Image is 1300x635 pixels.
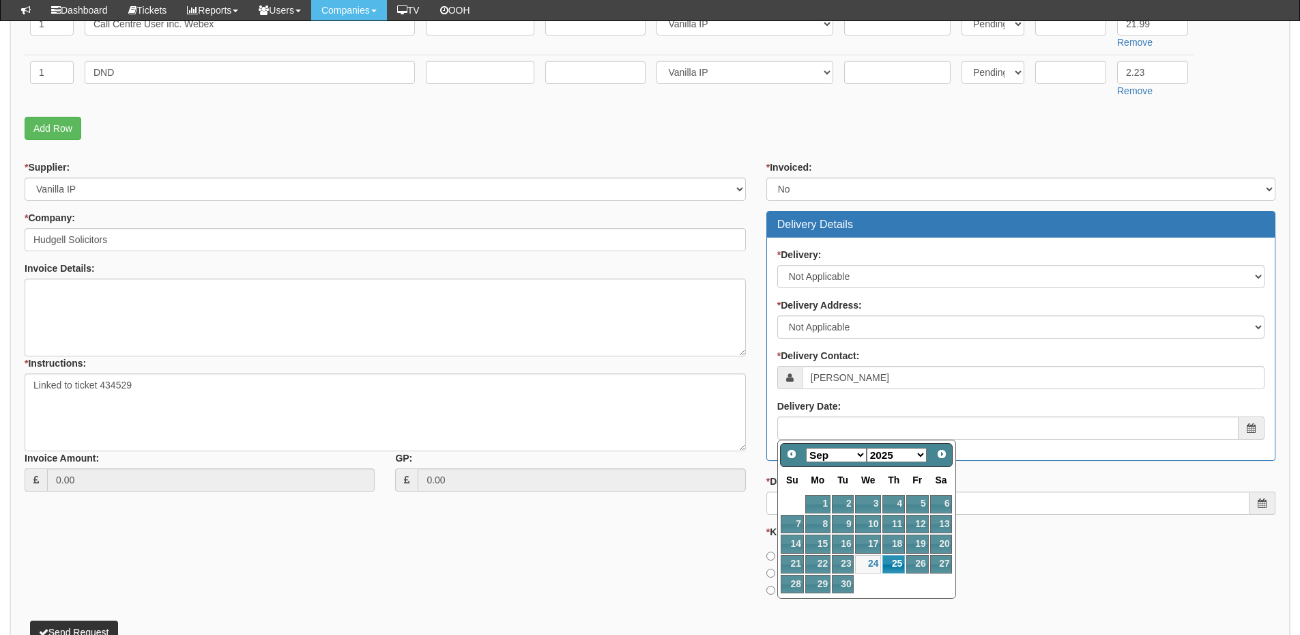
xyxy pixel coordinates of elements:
[832,495,854,513] a: 2
[930,495,953,513] a: 6
[832,515,854,533] a: 9
[906,535,928,553] a: 19
[811,475,824,485] span: Monday
[1117,85,1153,96] a: Remove
[25,451,99,465] label: Invoice Amount:
[805,535,830,553] a: 15
[906,515,928,533] a: 12
[395,451,412,465] label: GP:
[888,475,899,485] span: Thursday
[781,575,804,593] a: 28
[861,475,876,485] span: Wednesday
[936,475,947,485] span: Saturday
[832,555,854,574] a: 23
[832,575,854,593] a: 30
[25,356,86,370] label: Instructions:
[766,549,841,563] label: From Kit Fund
[855,495,881,513] a: 3
[805,555,830,574] a: 22
[805,575,830,593] a: 29
[855,535,881,553] a: 17
[766,525,812,539] label: Kit Fund:
[786,475,798,485] span: Sunday
[930,515,953,533] a: 13
[766,569,775,578] input: Check Kit Fund
[882,555,905,574] a: 25
[781,555,804,574] a: 21
[777,218,1265,231] h3: Delivery Details
[1117,37,1153,48] a: Remove
[25,211,75,225] label: Company:
[930,535,953,553] a: 20
[782,445,801,464] a: Prev
[777,399,841,413] label: Delivery Date:
[777,248,822,262] label: Delivery:
[786,449,797,460] span: Prev
[882,515,905,533] a: 11
[855,555,881,574] a: 24
[781,515,804,533] a: 7
[805,515,830,533] a: 8
[25,262,95,275] label: Invoice Details:
[906,555,928,574] a: 26
[855,515,881,533] a: 10
[766,475,853,488] label: Date Required By:
[805,495,830,513] a: 1
[766,566,846,580] label: Check Kit Fund
[936,449,947,460] span: Next
[777,349,860,363] label: Delivery Contact:
[932,445,951,464] a: Next
[25,117,81,140] a: Add Row
[882,535,905,553] a: 18
[837,475,848,485] span: Tuesday
[766,586,775,595] input: Invoice
[906,495,928,513] a: 5
[766,160,812,174] label: Invoiced:
[777,298,862,312] label: Delivery Address:
[832,535,854,553] a: 16
[766,552,775,561] input: From Kit Fund
[766,583,810,597] label: Invoice
[25,160,70,174] label: Supplier:
[930,555,953,574] a: 27
[882,495,905,513] a: 4
[912,475,922,485] span: Friday
[781,535,804,553] a: 14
